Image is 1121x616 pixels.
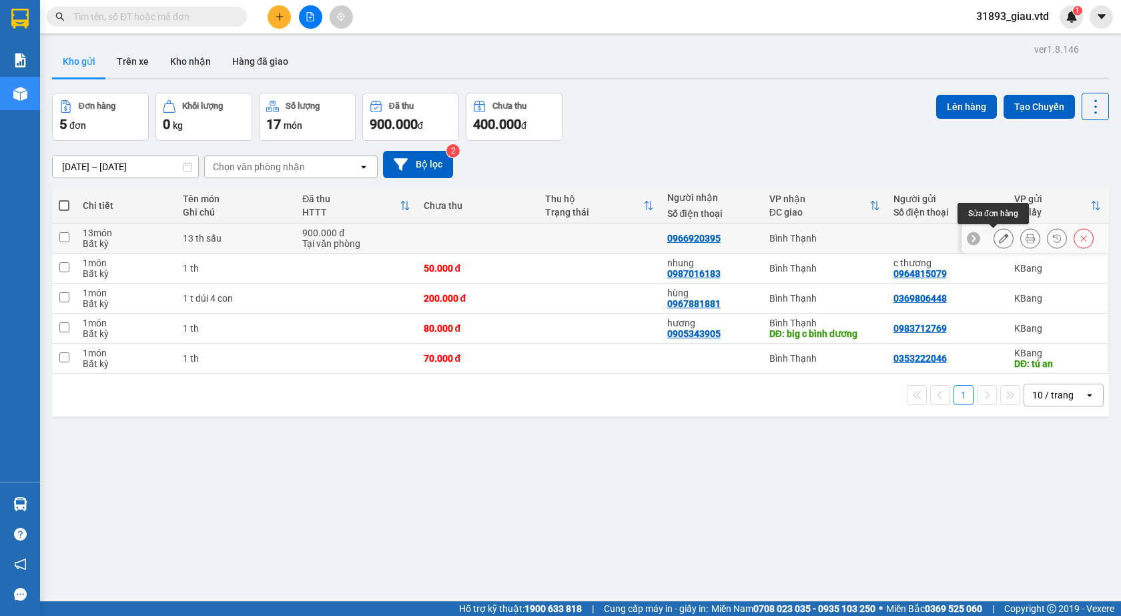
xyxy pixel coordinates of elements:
div: 1 th [183,263,289,274]
button: Chưa thu400.000đ [466,93,563,141]
div: KBang [1014,263,1101,274]
div: Bình Thạnh [769,318,880,328]
span: 1 [1075,6,1080,15]
span: Cung cấp máy in - giấy in: [604,601,708,616]
div: Tại văn phòng [302,238,410,249]
button: file-add [299,5,322,29]
img: solution-icon [13,53,27,67]
strong: 0708 023 035 - 0935 103 250 [753,603,875,614]
button: Trên xe [106,45,159,77]
span: copyright [1047,604,1056,613]
div: HTTT [302,207,399,218]
div: ĐC lấy [1014,207,1090,218]
button: plus [268,5,291,29]
div: Số điện thoại [893,207,1001,218]
div: Bất kỳ [83,238,169,249]
span: search [55,12,65,21]
div: 1 th [183,353,289,364]
sup: 2 [446,144,460,158]
div: Sửa đơn hàng [994,228,1014,248]
div: 13 th sấu [183,233,289,244]
div: Chọn văn phòng nhận [213,160,305,174]
div: 1 t dúi 4 con [183,293,289,304]
div: Trạng thái [545,207,643,218]
div: Bình Thạnh [769,233,880,244]
div: 0966920395 [667,233,721,244]
span: message [14,588,27,601]
span: món [284,120,302,131]
img: warehouse-icon [13,87,27,101]
div: 0905343905 [127,43,235,62]
span: 400.000 [473,116,521,132]
span: Miền Bắc [886,601,982,616]
div: 0967881881 [667,298,721,309]
div: 0964815079 [893,268,947,279]
button: Đã thu900.000đ [362,93,459,141]
div: VP gửi [1014,194,1090,204]
strong: 0369 525 060 [925,603,982,614]
div: Bất kỳ [83,358,169,369]
sup: 1 [1073,6,1082,15]
div: ver 1.8.146 [1034,42,1079,57]
span: 900.000 [370,116,418,132]
span: | [992,601,994,616]
div: c thương [893,258,1001,268]
span: 5 [59,116,67,132]
div: hương [127,27,235,43]
div: 50.000 đ [424,263,532,274]
div: Thu hộ [545,194,643,204]
span: Miền Nam [711,601,875,616]
div: nhung [667,258,756,268]
div: Ghi chú [183,207,289,218]
span: caret-down [1096,11,1108,23]
button: caret-down [1090,5,1113,29]
span: 31893_giau.vtd [966,8,1060,25]
span: đ [418,120,423,131]
div: Đã thu [389,101,414,111]
div: Chưa thu [492,101,526,111]
div: Bình Thạnh [127,11,235,27]
div: 1 món [83,318,169,328]
th: Toggle SortBy [763,188,887,224]
span: question-circle [14,528,27,541]
span: kg [173,120,183,131]
div: Số lượng [286,101,320,111]
div: KBang [1014,348,1101,358]
div: Chi tiết [83,200,169,211]
div: Bất kỳ [83,298,169,309]
span: | [592,601,594,616]
button: 1 [954,385,974,405]
span: big c bình dương [127,62,234,109]
input: Tìm tên, số ĐT hoặc mã đơn [73,9,231,24]
div: Chưa thu [424,200,532,211]
div: Bất kỳ [83,268,169,279]
div: Bình Thạnh [769,293,880,304]
button: aim [330,5,353,29]
div: KBang [1014,323,1101,334]
div: 10 / trang [1032,388,1074,402]
div: Khối lượng [182,101,223,111]
div: 0353222046 [893,353,947,364]
div: hương [667,318,756,328]
button: Khối lượng0kg [155,93,252,141]
span: notification [14,558,27,571]
span: Hỗ trợ kỹ thuật: [459,601,582,616]
span: plus [275,12,284,21]
div: 1 món [83,288,169,298]
div: 1 th [183,323,289,334]
div: 900.000 đ [302,228,410,238]
span: aim [336,12,346,21]
div: DĐ: tú an [1014,358,1101,369]
div: 13 món [83,228,169,238]
svg: open [1084,390,1095,400]
div: KBang [1014,293,1101,304]
div: 80.000 đ [424,323,532,334]
div: Đã thu [302,194,399,204]
div: KBang [11,11,118,27]
div: Đơn hàng [79,101,115,111]
div: Người gửi [893,194,1001,204]
div: 70.000 đ [424,353,532,364]
span: 17 [266,116,281,132]
div: Bình Thạnh [769,353,880,364]
strong: 1900 633 818 [524,603,582,614]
